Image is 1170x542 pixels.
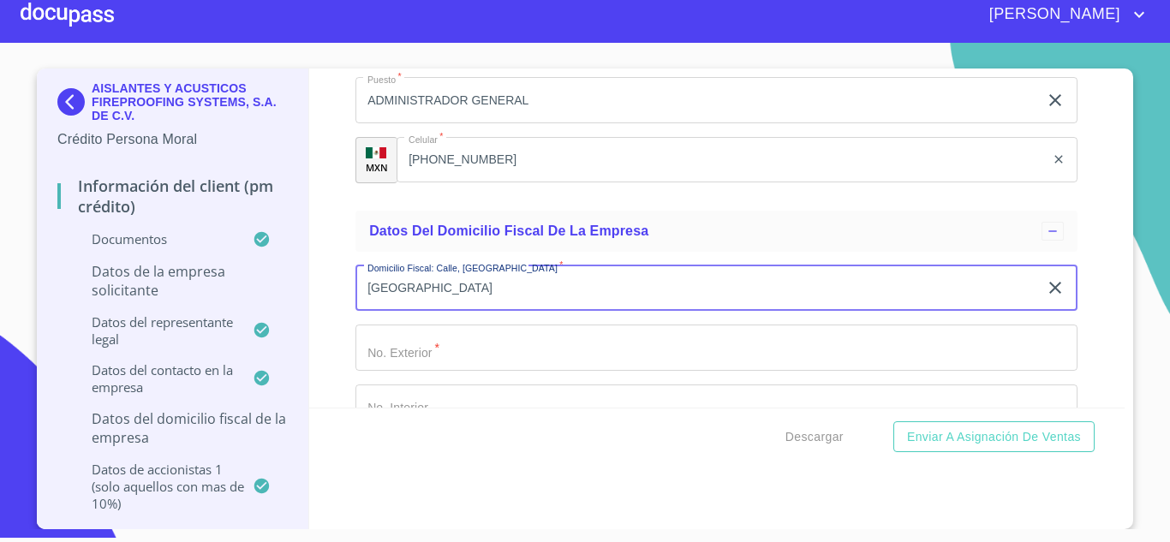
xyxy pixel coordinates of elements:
span: Descargar [785,426,844,448]
p: Información del Client (PM crédito) [57,176,288,217]
p: MXN [366,161,388,174]
span: Datos del domicilio fiscal de la empresa [369,223,648,238]
p: Documentos [57,230,253,247]
button: Enviar a Asignación de Ventas [893,421,1095,453]
p: Datos del representante legal [57,313,253,348]
button: Descargar [779,421,851,453]
div: AISLANTES Y ACUSTICOS FIREPROOFING SYSTEMS, S.A. DE C.V. [57,81,288,129]
p: Datos de accionistas 1 (solo aquellos con mas de 10%) [57,461,253,512]
p: Datos de la empresa solicitante [57,262,288,300]
span: [PERSON_NAME] [976,1,1129,28]
p: Crédito Persona Moral [57,129,288,150]
p: Datos del contacto en la empresa [57,361,253,396]
p: AISLANTES Y ACUSTICOS FIREPROOFING SYSTEMS, S.A. DE C.V. [92,81,288,122]
button: account of current user [976,1,1149,28]
p: Datos del domicilio fiscal de la empresa [57,409,288,447]
button: clear input [1045,277,1066,298]
div: Datos del domicilio fiscal de la empresa [355,211,1077,252]
button: clear input [1052,152,1066,166]
span: Enviar a Asignación de Ventas [907,426,1081,448]
img: R93DlvwvvjP9fbrDwZeCRYBHk45OWMq+AAOlFVsxT89f82nwPLnD58IP7+ANJEaWYhP0Tx8kkA0WlQMPQsAAgwAOmBj20AXj6... [366,147,386,159]
button: clear input [1045,90,1066,110]
img: Docupass spot blue [57,88,92,116]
